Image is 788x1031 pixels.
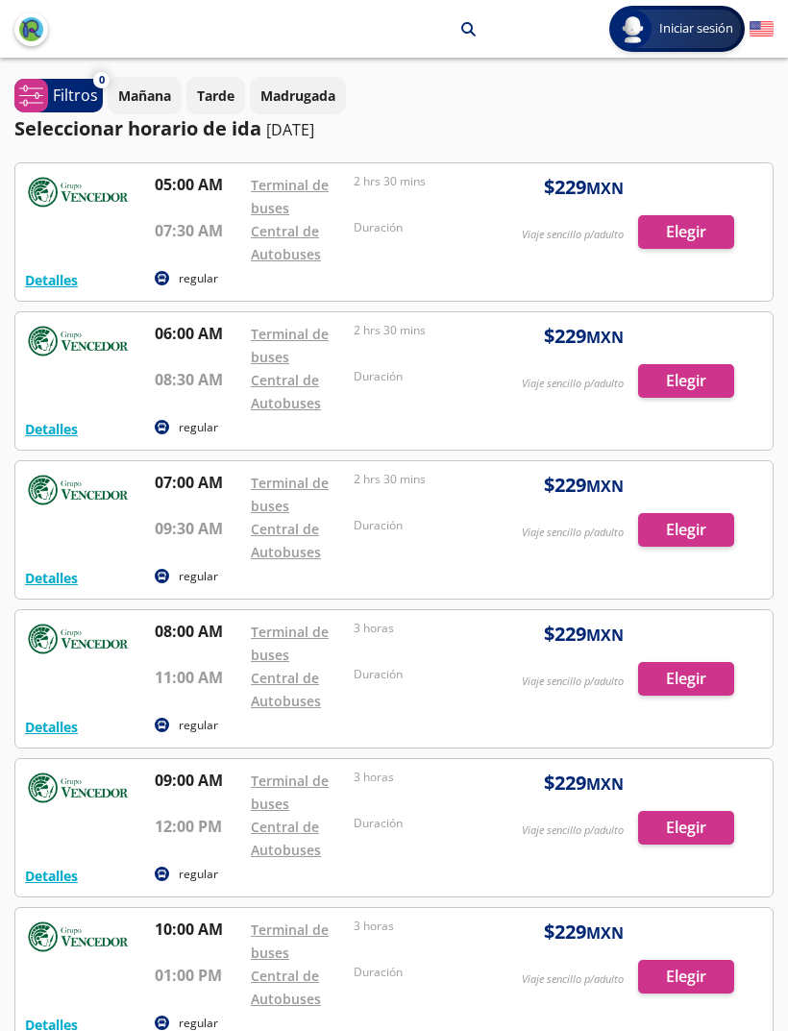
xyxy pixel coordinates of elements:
[108,77,182,114] button: Mañana
[25,568,78,588] button: Detalles
[118,86,171,106] p: Mañana
[250,77,346,114] button: Madrugada
[53,84,98,107] p: Filtros
[251,669,321,710] a: Central de Autobuses
[178,19,314,39] p: [GEOGRAPHIC_DATA]
[179,568,218,585] p: regular
[186,77,245,114] button: Tarde
[251,967,321,1008] a: Central de Autobuses
[179,717,218,734] p: regular
[338,19,447,39] p: [PERSON_NAME]
[266,118,314,141] p: [DATE]
[251,325,329,366] a: Terminal de buses
[179,270,218,287] p: regular
[179,419,218,436] p: regular
[179,866,218,883] p: regular
[14,114,261,143] p: Seleccionar horario de ida
[251,474,329,515] a: Terminal de buses
[99,72,105,88] span: 0
[260,86,335,106] p: Madrugada
[652,19,741,38] span: Iniciar sesión
[251,623,329,664] a: Terminal de buses
[750,17,774,41] button: English
[25,270,78,290] button: Detalles
[251,772,329,813] a: Terminal de buses
[25,717,78,737] button: Detalles
[251,921,329,962] a: Terminal de buses
[14,79,103,112] button: 0Filtros
[25,419,78,439] button: Detalles
[251,371,321,412] a: Central de Autobuses
[251,176,329,217] a: Terminal de buses
[251,818,321,859] a: Central de Autobuses
[251,520,321,561] a: Central de Autobuses
[251,222,321,263] a: Central de Autobuses
[25,866,78,886] button: Detalles
[197,86,234,106] p: Tarde
[14,12,48,46] button: back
